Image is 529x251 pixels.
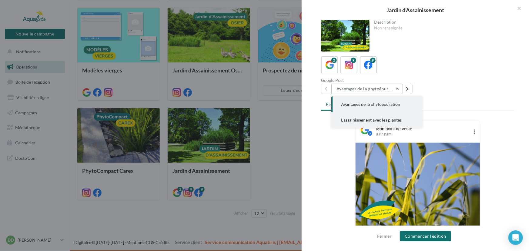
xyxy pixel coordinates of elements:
[351,58,356,63] div: 9
[370,58,376,63] div: 9
[374,20,510,24] div: Description
[356,143,480,226] img: Roseau
[331,112,422,128] button: L'assainissement avec les plantes
[400,231,451,241] button: Commencer l'édition
[341,117,402,122] span: L'assainissement avec les plantes
[321,78,415,82] div: Google Post
[508,230,523,245] div: Open Intercom Messenger
[311,7,519,13] div: Jardin d'Assainissement
[374,25,510,31] div: Non renseignée
[376,126,469,132] div: Mon point de vente
[331,84,402,94] button: Avantages de la phytoépuration
[341,102,400,107] span: Avantages de la phytoépuration
[375,233,394,240] button: Fermer
[376,132,469,137] div: à l'instant
[331,58,337,63] div: 2
[331,96,422,112] button: Avantages de la phytoépuration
